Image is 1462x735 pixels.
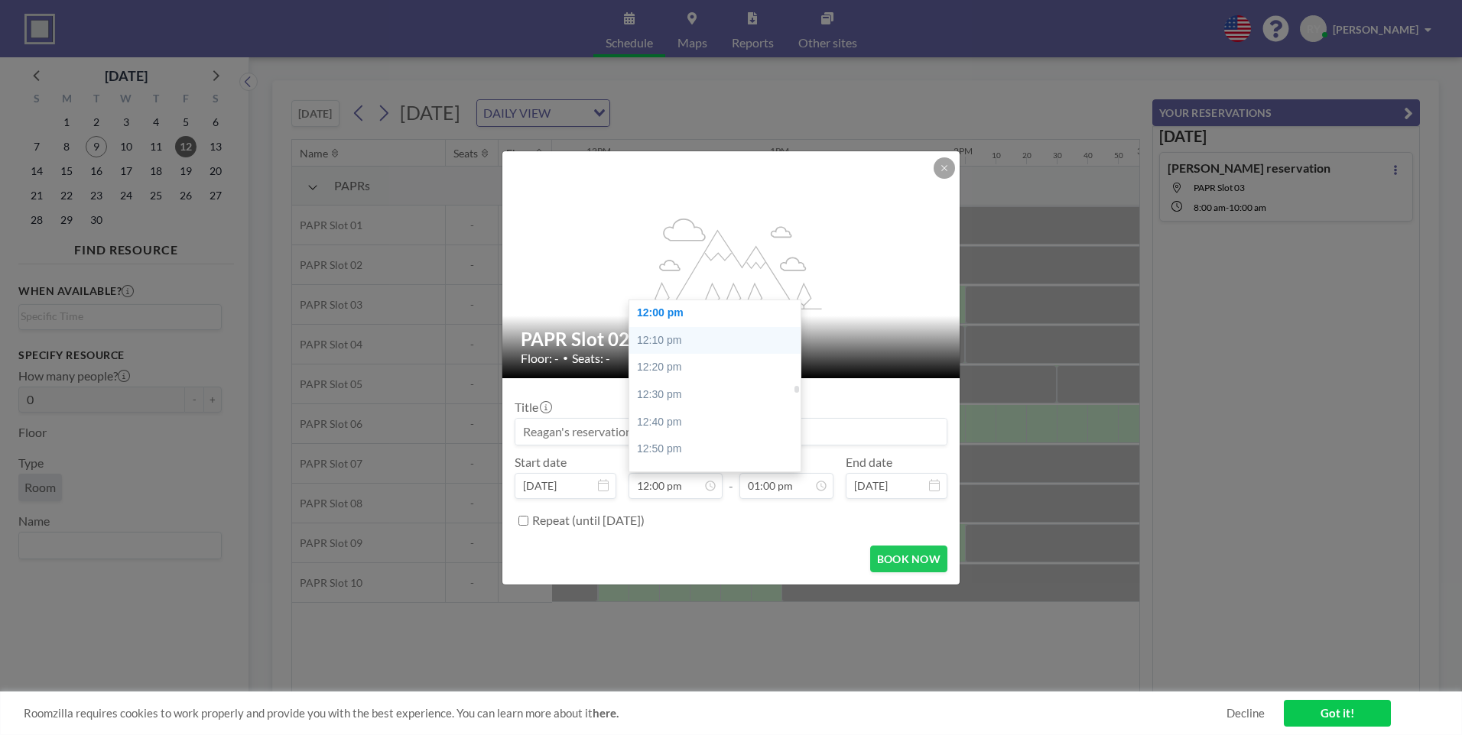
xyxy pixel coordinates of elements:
span: Seats: - [572,351,610,366]
span: • [563,352,568,364]
div: 01:00 pm [629,463,808,491]
label: Repeat (until [DATE]) [532,513,645,528]
label: End date [846,455,892,470]
div: 12:50 pm [629,435,808,463]
div: 12:20 pm [629,354,808,381]
label: Title [515,400,551,415]
span: Floor: - [521,351,559,366]
a: Got it! [1284,700,1391,727]
input: Reagan's reservation [515,419,947,445]
a: here. [593,706,619,720]
label: Start date [515,455,567,470]
a: Decline [1226,706,1265,720]
div: 12:00 pm [629,300,808,327]
div: 12:30 pm [629,381,808,409]
g: flex-grow: 1.2; [642,217,822,309]
h2: PAPR Slot 02 [521,328,943,351]
span: Roomzilla requires cookies to work properly and provide you with the best experience. You can lea... [24,706,1226,720]
div: 12:10 pm [629,327,808,355]
div: 12:40 pm [629,409,808,436]
button: BOOK NOW [870,546,947,572]
span: - [729,460,733,494]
